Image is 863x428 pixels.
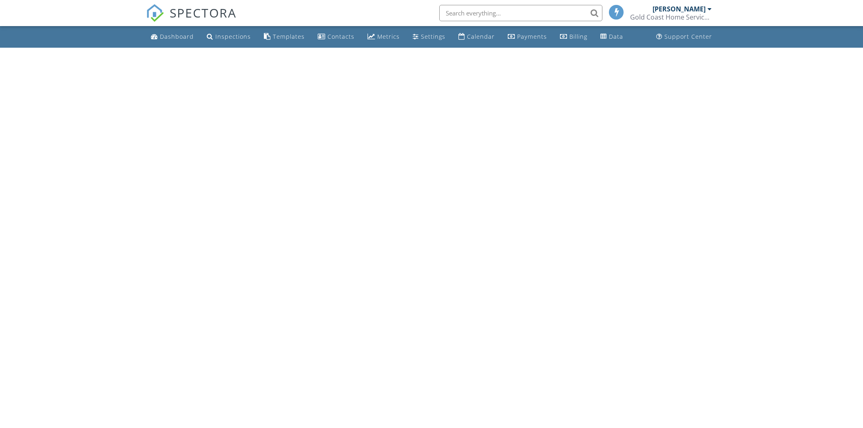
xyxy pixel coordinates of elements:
div: Templates [273,33,305,40]
a: Support Center [653,29,715,44]
a: Payments [505,29,550,44]
a: Inspections [204,29,254,44]
div: Support Center [664,33,712,40]
div: [PERSON_NAME] [653,5,706,13]
div: Metrics [377,33,400,40]
a: Contacts [314,29,358,44]
a: Settings [409,29,449,44]
div: Gold Coast Home Services LLC IL#451001259 Indiana # HI02300065 [630,13,712,21]
a: Templates [261,29,308,44]
div: Payments [517,33,547,40]
div: Data [609,33,623,40]
img: The Best Home Inspection Software - Spectora [146,4,164,22]
div: Contacts [327,33,354,40]
a: Calendar [455,29,498,44]
span: SPECTORA [170,4,237,21]
input: Search everything... [439,5,602,21]
a: SPECTORA [146,11,237,28]
div: Dashboard [160,33,194,40]
a: Dashboard [148,29,197,44]
div: Calendar [467,33,495,40]
div: Inspections [215,33,251,40]
a: Data [597,29,626,44]
div: Settings [421,33,445,40]
a: Metrics [364,29,403,44]
a: Billing [557,29,591,44]
div: Billing [569,33,587,40]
